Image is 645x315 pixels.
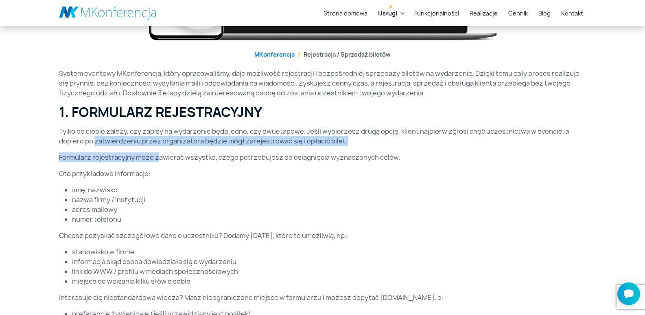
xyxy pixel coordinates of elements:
h2: 1. FORMULARZ REJESTRACYJNY [59,104,586,120]
a: Strona domowa [320,6,371,21]
li: informacja skąd osoba dowiedziała się o wydarzeniu [72,257,586,267]
p: Tylko od ciebie zależy, czy zapisy na wydarzenie będą jedno, czy dwuetapowe. Jeśli wybierzesz dru... [59,126,586,146]
li: link do WWW / profilu w mediach społecznościowych [72,267,586,276]
p: System eventowy MKonferencja, który opracowaliśmy, daje możliwość rejestracji i bezpośredniej spr... [59,68,586,98]
a: Funkcjonalności [411,6,462,21]
a: Realizacje [466,6,501,21]
p: Formularz rejestracyjny może zawierać wszystko, czego potrzebujesz do osiągnięcia wyznaczonych ce... [59,152,586,162]
a: Usługi [375,6,400,21]
li: nazwa firmy / instytucji [72,195,586,205]
a: Blog [535,6,554,21]
li: stanowisko w firmie [72,247,586,257]
a: Cennik [505,6,531,21]
li: numer telefonu [72,214,586,224]
a: MKonferencja [254,51,295,58]
iframe: Smartsupp widget button [617,282,640,305]
nav: breadcrumb [59,50,586,59]
a: Kontakt [558,6,586,21]
p: Chcesz pozyskać szczegółowe dane o uczestniku? Dodamy [DATE], które to umożliwią, np.: [59,231,586,240]
li: adres mailowy [72,205,586,214]
li: Rejestracja / Sprzedaż biletów [295,50,391,59]
li: miejsce do wpisania kilku słów o sobie [72,276,586,286]
p: Interesuje cię niestandardowa wiedza? Masz nieograniczone miejsce w formularzu i możesz dopytać [... [59,293,586,302]
p: Oto przykładowe informacje: [59,169,586,178]
li: imię, nazwisko [72,185,586,195]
